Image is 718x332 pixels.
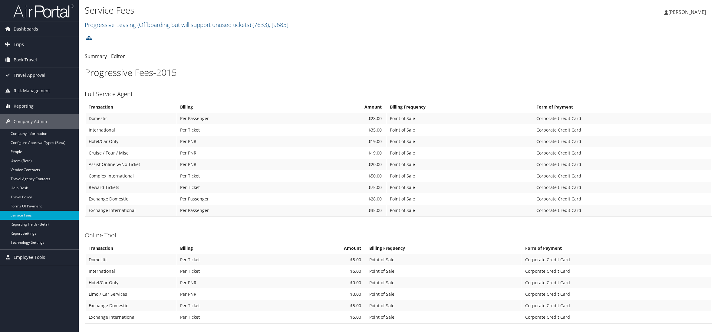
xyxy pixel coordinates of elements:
td: $35.00 [299,125,386,135]
td: Per Passenger [177,205,299,216]
td: Complex International [86,171,176,181]
span: Reporting [14,99,34,114]
td: Hotel/Car Only [86,136,176,147]
td: Point of Sale [387,148,533,158]
td: Per Passenger [177,113,299,124]
td: Point of Sale [366,300,522,311]
td: Corporate Credit Card [533,136,711,147]
td: Point of Sale [387,182,533,193]
td: Exchange International [86,312,176,323]
td: $0.00 [273,277,366,288]
td: Domestic [86,254,176,265]
a: [PERSON_NAME] [664,3,712,21]
span: Employee Tools [14,250,45,265]
td: Point of Sale [366,254,522,265]
td: Corporate Credit Card [533,182,711,193]
td: Corporate Credit Card [533,113,711,124]
th: Billing [177,243,273,254]
td: $28.00 [299,194,386,204]
td: Corporate Credit Card [533,171,711,181]
td: Per PNR [177,159,299,170]
td: Corporate Credit Card [522,312,711,323]
span: Book Travel [14,52,37,67]
td: $19.00 [299,148,386,158]
th: Transaction [86,243,176,254]
a: Summary [85,53,107,60]
span: Travel Approval [14,68,45,83]
td: Point of Sale [366,266,522,277]
td: Point of Sale [366,289,522,300]
td: Corporate Credit Card [522,277,711,288]
td: Corporate Credit Card [533,205,711,216]
th: Form of Payment [522,243,711,254]
td: Per Ticket [177,254,273,265]
td: Per Ticket [177,300,273,311]
td: Reward Tickets [86,182,176,193]
td: Corporate Credit Card [522,266,711,277]
span: ( 7633 ) [252,21,269,29]
td: Exchange International [86,205,176,216]
td: Corporate Credit Card [533,194,711,204]
td: Per PNR [177,148,299,158]
th: Billing [177,102,299,112]
a: Editor [111,53,125,60]
td: Per PNR [177,289,273,300]
td: Point of Sale [366,312,522,323]
td: Limo / Car Services [86,289,176,300]
td: Point of Sale [387,113,533,124]
span: Company Admin [14,114,47,129]
td: $35.00 [299,205,386,216]
td: Point of Sale [387,136,533,147]
td: $75.00 [299,182,386,193]
td: Corporate Credit Card [522,300,711,311]
td: Per Ticket [177,266,273,277]
td: $0.00 [273,289,366,300]
img: airportal-logo.png [13,4,74,18]
td: Exchange Domestic [86,194,176,204]
th: Billing Frequency [387,102,533,112]
td: Corporate Credit Card [533,159,711,170]
td: Per Ticket [177,182,299,193]
td: Corporate Credit Card [533,148,711,158]
td: Domestic [86,113,176,124]
td: Per Ticket [177,312,273,323]
th: Amount [273,243,366,254]
span: Dashboards [14,21,38,37]
td: Hotel/Car Only [86,277,176,288]
td: Per PNR [177,277,273,288]
td: $20.00 [299,159,386,170]
td: International [86,266,176,277]
h1: Service Fees [85,4,503,17]
td: $28.00 [299,113,386,124]
td: Point of Sale [387,125,533,135]
th: Transaction [86,102,176,112]
h3: Full Service Agent [85,90,712,98]
span: Risk Management [14,83,50,98]
td: Assist Online w/No Ticket [86,159,176,170]
span: Trips [14,37,24,52]
h1: Progressive Fees-2015 [85,66,712,79]
td: Point of Sale [387,171,533,181]
a: Progressive Leasing (Offboarding but will support unused tickets) [85,21,288,29]
td: $5.00 [273,266,366,277]
td: $5.00 [273,312,366,323]
td: Exchange Domestic [86,300,176,311]
span: [PERSON_NAME] [668,9,706,15]
th: Form of Payment [533,102,711,112]
td: Corporate Credit Card [533,125,711,135]
td: Point of Sale [387,194,533,204]
td: Per Passenger [177,194,299,204]
td: Per PNR [177,136,299,147]
th: Billing Frequency [366,243,522,254]
td: Point of Sale [387,205,533,216]
td: $5.00 [273,254,366,265]
td: Per Ticket [177,125,299,135]
td: $19.00 [299,136,386,147]
td: Cruise / Tour / Misc [86,148,176,158]
th: Amount [299,102,386,112]
td: Corporate Credit Card [522,254,711,265]
td: International [86,125,176,135]
td: Corporate Credit Card [522,289,711,300]
td: Point of Sale [366,277,522,288]
h3: Online Tool [85,231,712,239]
